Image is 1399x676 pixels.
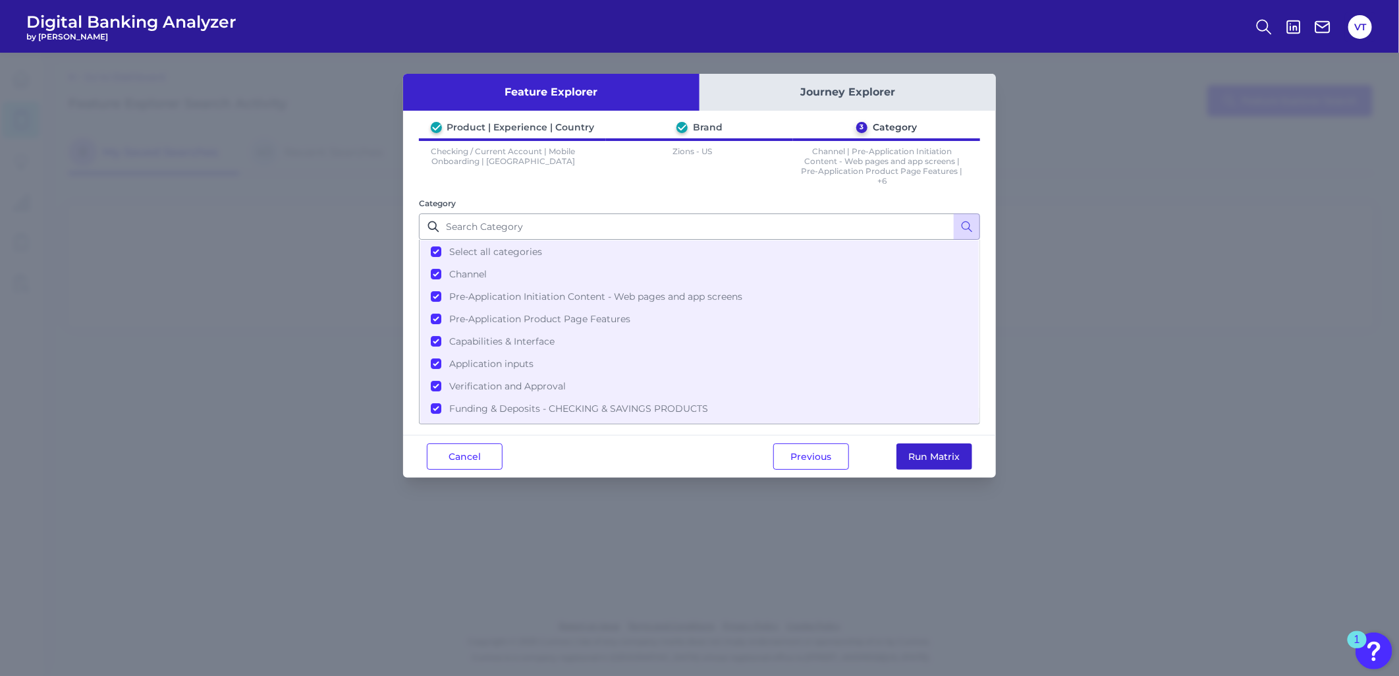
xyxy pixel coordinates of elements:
[856,122,867,133] div: 3
[449,268,487,280] span: Channel
[873,121,917,133] div: Category
[420,263,979,285] button: Channel
[449,291,742,302] span: Pre-Application Initiation Content - Web pages and app screens
[420,375,979,397] button: Verification and Approval
[1354,640,1360,657] div: 1
[449,313,630,325] span: Pre-Application Product Page Features
[420,420,979,442] button: Account Configuration
[419,198,456,208] label: Category
[447,121,595,133] div: Product | Experience | Country
[896,443,972,470] button: Run Matrix
[1356,633,1392,669] button: Open Resource Center, 1 new notification
[419,146,588,186] p: Checking / Current Account | Mobile Onboarding | [GEOGRAPHIC_DATA]
[420,308,979,330] button: Pre-Application Product Page Features
[427,443,503,470] button: Cancel
[449,403,708,414] span: Funding & Deposits - CHECKING & SAVINGS PRODUCTS
[699,74,996,111] button: Journey Explorer
[449,358,534,370] span: Application inputs
[403,74,699,111] button: Feature Explorer
[26,32,236,42] span: by [PERSON_NAME]
[420,285,979,308] button: Pre-Application Initiation Content - Web pages and app screens
[693,121,723,133] div: Brand
[609,146,777,186] p: Zions - US
[420,397,979,420] button: Funding & Deposits - CHECKING & SAVINGS PRODUCTS
[449,380,566,392] span: Verification and Approval
[773,443,849,470] button: Previous
[449,246,542,258] span: Select all categories
[1348,15,1372,39] button: VT
[798,146,966,186] p: Channel | Pre-Application Initiation Content - Web pages and app screens | Pre-Application Produc...
[420,352,979,375] button: Application inputs
[420,330,979,352] button: Capabilities & Interface
[449,335,555,347] span: Capabilities & Interface
[419,213,980,240] input: Search Category
[420,240,979,263] button: Select all categories
[26,12,236,32] span: Digital Banking Analyzer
